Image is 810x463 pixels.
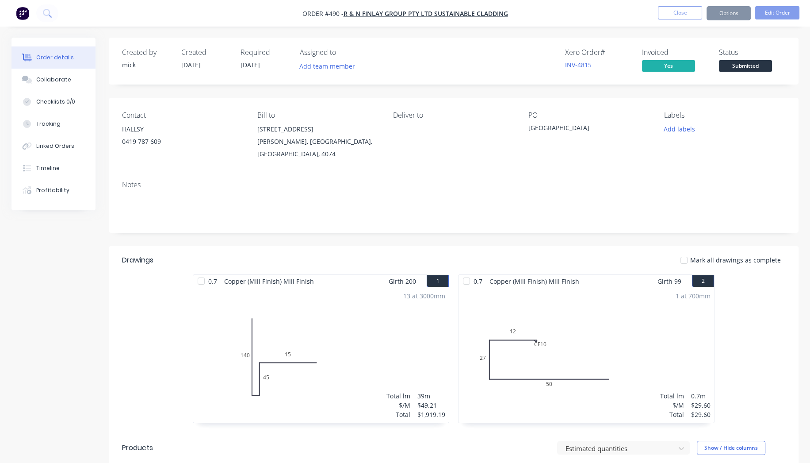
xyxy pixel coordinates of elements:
div: $/M [660,401,684,410]
span: Copper (Mill Finish) Mill Finish [221,275,317,288]
div: 0.7m [691,391,711,401]
button: Linked Orders [11,135,96,157]
button: Close [658,6,702,19]
div: Xero Order # [565,48,631,57]
div: 0CF101227501 at 700mmTotal lm$/MTotal0.7m$29.60$29.60 [458,288,714,423]
div: Linked Orders [36,142,74,150]
div: Drawings [122,255,153,266]
span: Girth 99 [657,275,681,288]
div: 13 at 3000mm [403,291,445,301]
div: [STREET_ADDRESS][PERSON_NAME], [GEOGRAPHIC_DATA], [GEOGRAPHIC_DATA], 4074 [257,123,378,160]
button: 1 [427,275,449,287]
div: 1 at 700mm [676,291,711,301]
a: R & N Finlay Group Pty Ltd Sustainable Cladding [344,9,508,18]
div: Checklists 0/0 [36,98,75,106]
span: Copper (Mill Finish) Mill Finish [486,275,583,288]
div: [GEOGRAPHIC_DATA] [528,123,639,135]
div: Bill to [257,111,378,120]
div: $/M [386,401,410,410]
div: 39m [417,391,445,401]
button: Timeline [11,157,96,179]
div: Required [241,48,289,57]
div: Notes [122,181,785,189]
span: Order #490 - [302,9,344,18]
div: Assigned to [300,48,388,57]
div: Total [386,410,410,419]
a: INV-4815 [565,61,592,69]
div: Total lm [386,391,410,401]
span: Mark all drawings as complete [690,255,781,265]
button: Add team member [300,60,360,72]
button: Submitted [719,60,772,73]
button: Options [707,6,751,20]
span: 0.7 [205,275,221,288]
div: Profitability [36,186,69,194]
span: 0.7 [470,275,486,288]
div: Collaborate [36,76,71,84]
div: $29.60 [691,401,711,410]
span: [DATE] [241,61,260,69]
div: Order details [36,54,74,62]
div: 0140451513 at 3000mmTotal lm$/MTotal39m$49.21$1,919.19 [193,288,449,423]
img: Factory [16,7,29,20]
button: Checklists 0/0 [11,91,96,113]
span: Yes [642,60,695,71]
button: Add labels [659,123,699,135]
div: Contact [122,111,243,120]
div: HALLSY0419 787 609 [122,123,243,151]
button: Collaborate [11,69,96,91]
div: Tracking [36,120,61,128]
div: $1,919.19 [417,410,445,419]
div: Labels [664,111,785,120]
div: HALLSY [122,123,243,135]
div: mick [122,60,171,69]
button: Order details [11,46,96,69]
span: Girth 200 [389,275,416,288]
button: Tracking [11,113,96,135]
div: $29.60 [691,410,711,419]
div: Created [181,48,230,57]
div: Deliver to [393,111,514,120]
div: Total lm [660,391,684,401]
div: 0419 787 609 [122,135,243,148]
div: PO [528,111,650,120]
div: $49.21 [417,401,445,410]
div: Timeline [36,164,60,172]
div: Created by [122,48,171,57]
span: Submitted [719,60,772,71]
button: Edit Order [755,6,799,19]
span: [DATE] [181,61,201,69]
button: Add team member [295,60,360,72]
button: 2 [692,275,714,287]
div: Total [660,410,684,419]
div: Status [719,48,785,57]
div: [STREET_ADDRESS] [257,123,378,135]
div: [PERSON_NAME], [GEOGRAPHIC_DATA], [GEOGRAPHIC_DATA], 4074 [257,135,378,160]
div: Products [122,443,153,453]
div: Invoiced [642,48,708,57]
button: Show / Hide columns [697,441,765,455]
button: Profitability [11,179,96,201]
